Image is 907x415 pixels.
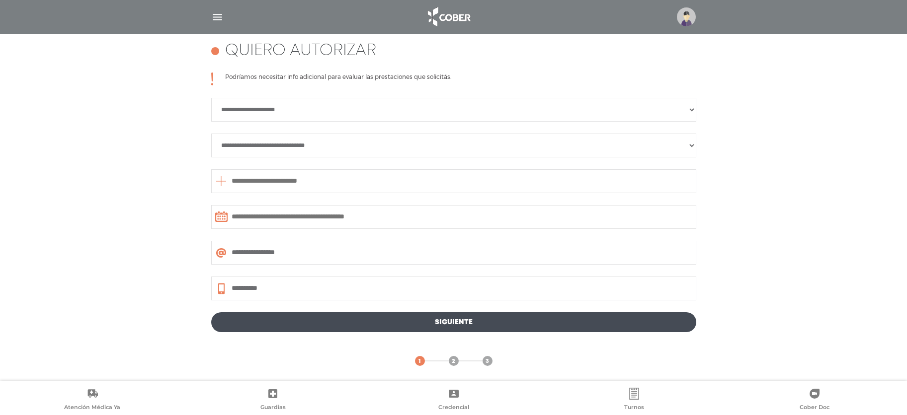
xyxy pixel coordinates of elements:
[486,357,489,366] span: 3
[418,357,421,366] span: 1
[544,388,724,413] a: Turnos
[800,404,829,413] span: Cober Doc
[211,312,696,332] a: Siguiente
[211,11,224,23] img: Cober_menu-lines-white.svg
[415,356,425,366] a: 1
[449,356,459,366] a: 2
[363,388,544,413] a: Credencial
[725,388,905,413] a: Cober Doc
[438,404,469,413] span: Credencial
[677,7,696,26] img: profile-placeholder.svg
[483,356,493,366] a: 3
[260,404,286,413] span: Guardias
[624,404,644,413] span: Turnos
[2,388,182,413] a: Atención Médica Ya
[182,388,363,413] a: Guardias
[64,404,120,413] span: Atención Médica Ya
[452,357,455,366] span: 2
[225,72,451,85] p: Podríamos necesitar info adicional para evaluar las prestaciones que solicitás.
[225,42,376,61] h4: Quiero autorizar
[422,5,475,29] img: logo_cober_home-white.png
